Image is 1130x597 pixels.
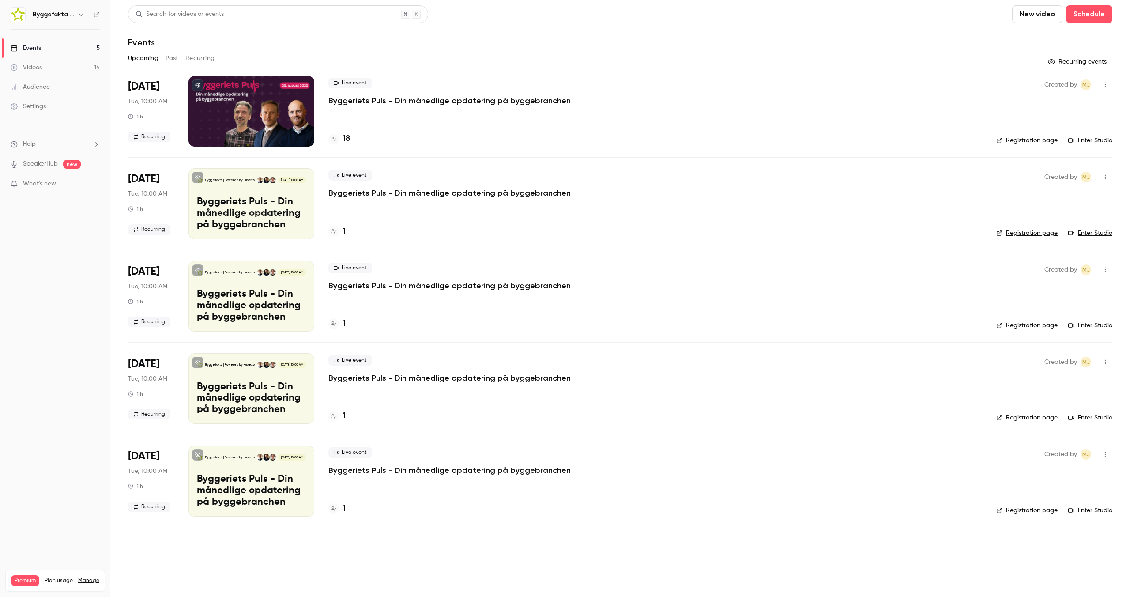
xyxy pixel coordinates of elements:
button: Upcoming [128,51,158,65]
div: Nov 25 Tue, 10:00 AM (Europe/Copenhagen) [128,353,174,424]
span: Created by [1044,79,1077,90]
img: Thomas Simonsen [263,269,269,276]
h4: 1 [343,503,346,515]
div: Events [11,44,41,53]
div: Oct 28 Tue, 10:00 AM (Europe/Copenhagen) [128,261,174,332]
img: Rasmus Schulian [270,454,276,460]
span: Created by [1044,357,1077,367]
h4: 1 [343,410,346,422]
span: new [63,160,81,169]
span: Live event [328,447,372,458]
div: Settings [11,102,46,111]
p: Byggeriets Puls - Din månedlige opdatering på byggebranchen [197,382,306,416]
a: Enter Studio [1068,413,1112,422]
span: Mads Toft Jensen [1081,449,1091,460]
a: Byggeriets Puls - Din månedlige opdatering på byggebranchen [328,95,571,106]
div: 1 h [128,113,143,120]
span: Mads Toft Jensen [1081,172,1091,182]
span: MJ [1082,79,1090,90]
a: 18 [328,133,350,145]
span: Tue, 10:00 AM [128,282,167,291]
span: Tue, 10:00 AM [128,97,167,106]
a: Enter Studio [1068,229,1112,238]
a: Byggeriets Puls - Din månedlige opdatering på byggebranchen [328,373,571,383]
img: tab_domain_overview_orange.svg [24,51,31,58]
span: Plan usage [45,577,73,584]
span: [DATE] [128,79,159,94]
a: Byggeriets Puls - Din månedlige opdatering på byggebranchenByggefakta | Powered by HubexoRasmus S... [188,261,314,332]
div: Sep 30 Tue, 10:00 AM (Europe/Copenhagen) [128,168,174,239]
span: Tue, 10:00 AM [128,374,167,383]
a: Manage [78,577,99,584]
div: Dec 30 Tue, 10:00 AM (Europe/Copenhagen) [128,446,174,516]
a: Registration page [996,506,1058,515]
div: Audience [11,83,50,91]
a: Registration page [996,136,1058,145]
a: Registration page [996,413,1058,422]
h4: 18 [343,133,350,145]
p: Byggeriets Puls - Din månedlige opdatering på byggebranchen [328,188,571,198]
h4: 1 [343,318,346,330]
a: Enter Studio [1068,136,1112,145]
img: Rasmus Schulian [270,269,276,276]
img: website_grey.svg [14,23,21,30]
img: Lasse Lundqvist [257,269,263,276]
span: MJ [1082,264,1090,275]
a: Registration page [996,321,1058,330]
span: Live event [328,78,372,88]
a: Byggeriets Puls - Din månedlige opdatering på byggebranchenByggefakta | Powered by HubexoRasmus S... [188,353,314,424]
span: [DATE] [128,264,159,279]
button: New video [1012,5,1062,23]
span: Created by [1044,172,1077,182]
p: Byggeriets Puls - Din månedlige opdatering på byggebranchen [197,474,306,508]
p: Byggefakta | Powered by Hubexo [205,178,255,182]
a: 1 [328,226,346,238]
button: Schedule [1066,5,1112,23]
span: Recurring [128,409,170,419]
span: [DATE] 10:00 AM [278,177,305,183]
div: 1 h [128,298,143,305]
span: Recurring [128,502,170,512]
div: Keywords by Traffic [98,52,149,58]
img: Lasse Lundqvist [257,454,263,460]
span: Recurring [128,224,170,235]
a: Byggeriets Puls - Din månedlige opdatering på byggebranchen [328,280,571,291]
p: Byggefakta | Powered by Hubexo [205,455,255,460]
div: 1 h [128,483,143,490]
span: Recurring [128,132,170,142]
p: Byggefakta | Powered by Hubexo [205,363,255,367]
h1: Events [128,37,155,48]
span: Created by [1044,449,1077,460]
img: Thomas Simonsen [263,177,269,183]
span: Mads Toft Jensen [1081,264,1091,275]
span: [DATE] [128,357,159,371]
button: Past [166,51,178,65]
span: Mads Toft Jensen [1081,79,1091,90]
img: Thomas Simonsen [263,362,269,368]
span: Live event [328,355,372,366]
img: Thomas Simonsen [263,454,269,460]
span: Mads Toft Jensen [1081,357,1091,367]
a: 1 [328,410,346,422]
a: SpeakerHub [23,159,58,169]
span: Live event [328,170,372,181]
span: [DATE] [128,449,159,463]
div: Search for videos or events [136,10,224,19]
div: Aug 26 Tue, 10:00 AM (Europe/Copenhagen) [128,76,174,147]
span: [DATE] 10:00 AM [278,362,305,368]
h4: 1 [343,226,346,238]
a: Byggeriets Puls - Din månedlige opdatering på byggebranchen [328,465,571,476]
img: Lasse Lundqvist [257,362,263,368]
span: Tue, 10:00 AM [128,467,167,476]
p: Byggefakta | Powered by Hubexo [205,270,255,275]
a: 1 [328,318,346,330]
span: [DATE] 10:00 AM [278,454,305,460]
h6: Byggefakta | Powered by Hubexo [33,10,74,19]
div: 1 h [128,390,143,397]
div: 1 h [128,205,143,212]
span: MJ [1082,357,1090,367]
img: Rasmus Schulian [270,177,276,183]
a: 1 [328,503,346,515]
